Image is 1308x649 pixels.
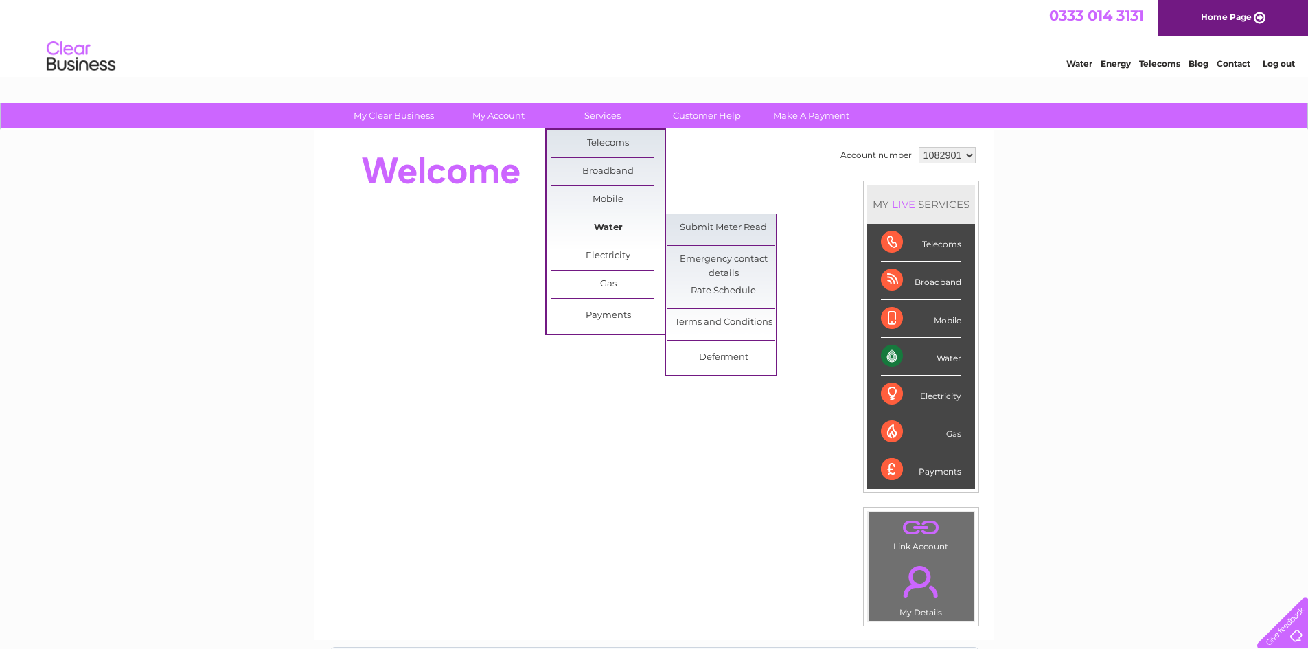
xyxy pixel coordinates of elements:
[755,103,868,128] a: Make A Payment
[867,185,975,224] div: MY SERVICES
[1189,58,1208,69] a: Blog
[881,376,961,413] div: Electricity
[872,558,970,606] a: .
[881,413,961,451] div: Gas
[551,242,665,270] a: Electricity
[667,309,780,337] a: Terms and Conditions
[868,512,974,555] td: Link Account
[551,302,665,330] a: Payments
[650,103,764,128] a: Customer Help
[551,130,665,157] a: Telecoms
[868,554,974,622] td: My Details
[1263,58,1295,69] a: Log out
[551,158,665,185] a: Broadband
[881,338,961,376] div: Water
[667,277,780,305] a: Rate Schedule
[881,224,961,262] div: Telecoms
[551,186,665,214] a: Mobile
[1101,58,1131,69] a: Energy
[881,262,961,299] div: Broadband
[667,344,780,372] a: Deferment
[46,36,116,78] img: logo.png
[667,214,780,242] a: Submit Meter Read
[667,246,780,273] a: Emergency contact details
[872,516,970,540] a: .
[881,300,961,338] div: Mobile
[1049,7,1144,24] a: 0333 014 3131
[889,198,918,211] div: LIVE
[441,103,555,128] a: My Account
[1139,58,1180,69] a: Telecoms
[837,144,915,167] td: Account number
[551,271,665,298] a: Gas
[546,103,659,128] a: Services
[330,8,979,67] div: Clear Business is a trading name of Verastar Limited (registered in [GEOGRAPHIC_DATA] No. 3667643...
[881,451,961,488] div: Payments
[1066,58,1092,69] a: Water
[1217,58,1250,69] a: Contact
[551,214,665,242] a: Water
[337,103,450,128] a: My Clear Business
